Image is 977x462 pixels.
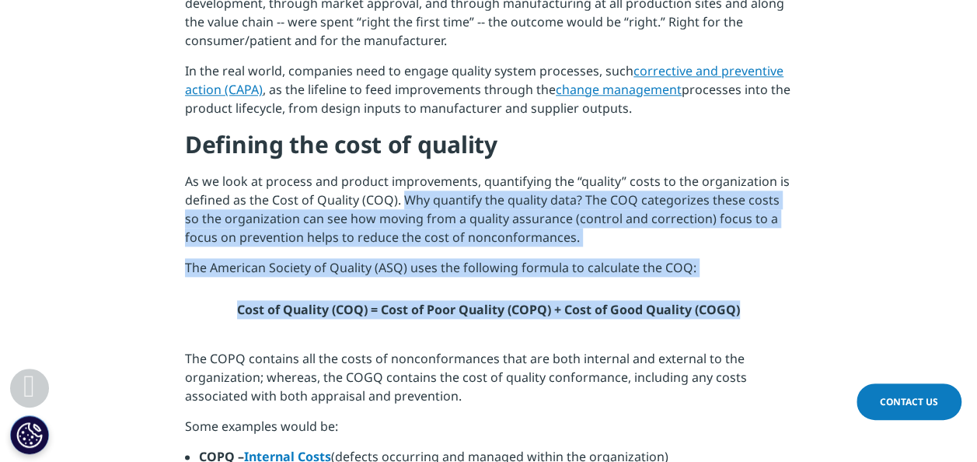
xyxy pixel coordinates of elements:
p: The COPQ contains all the costs of nonconformances that are both internal and external to the org... [185,349,792,417]
strong: Cost of Quality (COQ) = Cost of Poor Quality (COPQ) + Cost of Good Quality (COGQ) [237,301,740,318]
h4: Defining the cost of quality [185,129,792,172]
p: The American Society of Quality (ASQ) uses the following formula to calculate the COQ: [185,258,792,289]
p: Some examples would be: [185,417,792,447]
a: corrective and preventive action (CAPA) [185,62,783,98]
a: Contact Us [857,383,961,420]
p: In the real world, companies need to engage quality system processes, such , as the lifeline to f... [185,61,792,129]
p: As we look at process and product improvements, quantifying the “quality” costs to the organizati... [185,172,792,258]
a: change management [556,81,682,98]
button: Cookies Settings [10,415,49,454]
span: Contact Us [880,395,938,408]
